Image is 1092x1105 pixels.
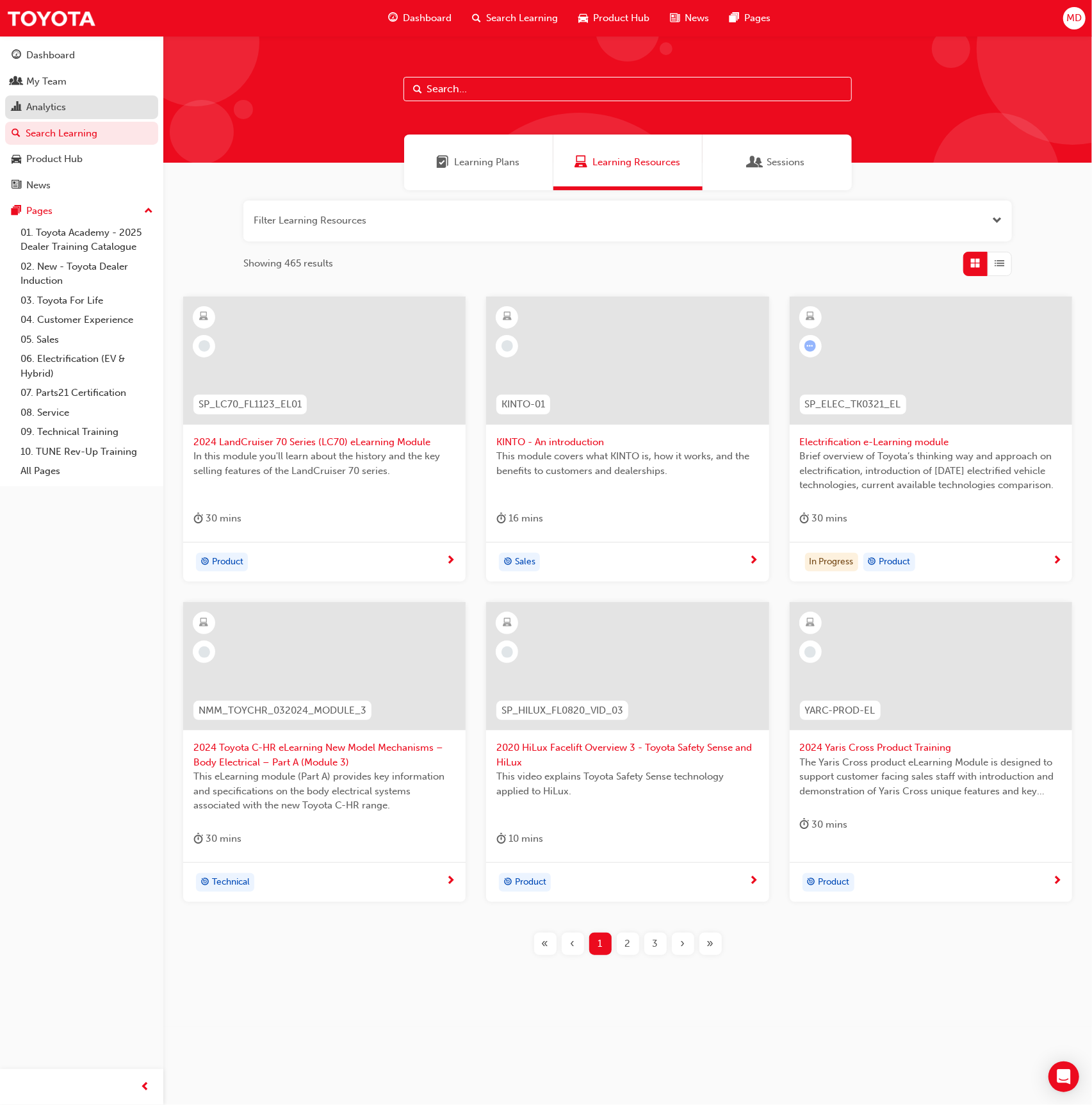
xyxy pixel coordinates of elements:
div: 30 mins [800,511,848,527]
span: MD [1066,11,1082,26]
span: Dashboard [403,11,452,26]
span: next-icon [1052,555,1062,567]
span: Sessions [767,155,805,170]
span: The Yaris Cross product eLearning Module is designed to support customer facing sales staff with ... [800,755,1062,799]
button: Previous page [559,933,587,955]
a: NMM_TOYCHR_032024_MODULE_32024 Toyota C-HR eLearning New Model Mechanisms – Body Electrical – Par... [183,602,466,902]
img: Trak [6,4,96,33]
div: My Team [26,74,67,89]
div: 10 mins [496,831,543,847]
a: 04. Customer Experience [15,310,158,330]
a: 10. TUNE Rev-Up Training [15,442,158,462]
span: target-icon [503,554,512,571]
span: duration-icon [496,831,506,847]
a: All Pages [15,461,158,481]
span: KINTO - An introduction [496,435,758,450]
span: ‹ [571,937,575,951]
a: 05. Sales [15,330,158,350]
span: Learning Plans [455,155,520,170]
button: Page 2 [614,933,642,955]
span: Showing 465 results [243,256,333,271]
a: 03. Toyota For Life [15,291,158,311]
span: NMM_TOYCHR_032024_MODULE_3 [199,703,366,718]
span: learningResourceType_ELEARNING-icon [503,309,512,325]
span: Product Hub [593,11,649,26]
div: 30 mins [193,511,241,527]
div: Open Intercom Messenger [1048,1061,1079,1092]
span: learningResourceType_ELEARNING-icon [806,309,815,325]
span: up-icon [144,203,153,220]
span: Product [515,875,546,890]
span: SP_LC70_FL1123_EL01 [199,397,302,412]
span: guage-icon [388,10,398,26]
span: This module covers what KINTO is, how it works, and the benefits to customers and dealerships. [496,449,758,478]
a: SessionsSessions [703,135,852,190]
span: pages-icon [12,206,21,217]
a: Dashboard [5,44,158,67]
span: next-icon [749,876,759,887]
span: chart-icon [12,102,21,113]
span: duration-icon [193,831,203,847]
div: News [26,178,51,193]
span: learningResourceType_ELEARNING-icon [200,615,209,632]
button: Pages [5,199,158,223]
span: 2024 Toyota C-HR eLearning New Model Mechanisms – Body Electrical – Part A (Module 3) [193,741,455,769]
span: In this module you'll learn about the history and the key selling features of the LandCruiser 70 ... [193,449,455,478]
span: search-icon [472,10,481,26]
span: Search Learning [486,11,558,26]
span: SP_ELEC_TK0321_EL [805,397,901,412]
span: 2024 Yaris Cross Product Training [800,741,1062,755]
a: car-iconProduct Hub [568,5,660,31]
span: pages-icon [729,10,739,26]
a: KINTO-01KINTO - An introductionThis module covers what KINTO is, how it works, and the benefits t... [486,297,769,582]
span: 2024 LandCruiser 70 Series (LC70) eLearning Module [193,435,455,450]
button: Page 3 [642,933,669,955]
span: List [995,256,1005,271]
span: Product [879,555,911,569]
span: next-icon [1052,876,1062,887]
span: This eLearning module (Part A) provides key information and specifications on the body electrical... [193,769,455,813]
span: Sales [515,555,535,569]
a: SP_ELEC_TK0321_ELElectrification e-Learning moduleBrief overview of Toyota’s thinking way and app... [790,297,1072,582]
span: « [542,937,549,951]
button: First page [532,933,559,955]
span: Grid [971,256,981,271]
div: 30 mins [193,831,241,847]
span: news-icon [670,10,680,26]
div: 16 mins [496,511,543,527]
a: YARC-PROD-EL2024 Yaris Cross Product TrainingThe Yaris Cross product eLearning Module is designed... [790,602,1072,902]
span: learningRecordVerb_NONE-icon [501,340,513,352]
span: target-icon [868,554,877,571]
a: Analytics [5,95,158,119]
a: news-iconNews [660,5,719,31]
span: learningResourceType_ELEARNING-icon [200,309,209,325]
span: 3 [653,937,658,951]
span: Sessions [749,155,762,170]
a: News [5,174,158,197]
span: YARC-PROD-EL [805,703,876,718]
span: news-icon [12,180,21,192]
span: » [707,937,714,951]
span: next-icon [749,555,759,567]
span: search-icon [12,128,20,140]
span: target-icon [503,874,512,891]
div: Pages [26,204,53,218]
span: Learning Resources [575,155,587,170]
span: Electrification e-Learning module [800,435,1062,450]
span: learningRecordVerb_NONE-icon [199,340,210,352]
button: Open the filter [992,213,1002,228]
span: Pages [744,11,770,26]
button: DashboardMy TeamAnalyticsSearch LearningProduct HubNews [5,41,158,199]
span: 1 [598,937,603,951]
span: 2 [625,937,631,951]
a: 09. Technical Training [15,422,158,442]
button: Last page [697,933,724,955]
a: 06. Electrification (EV & Hybrid) [15,349,158,383]
span: This video explains Toyota Safety Sense technology applied to HiLux. [496,769,758,798]
span: duration-icon [800,817,810,833]
div: 30 mins [800,817,848,833]
button: Page 1 [587,933,614,955]
span: learningRecordVerb_NONE-icon [501,646,513,658]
